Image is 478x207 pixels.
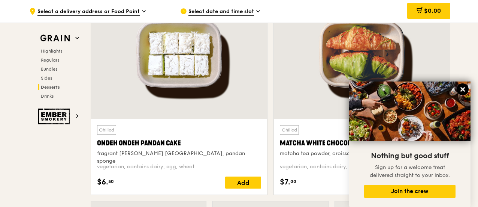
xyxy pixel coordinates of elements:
div: matcha tea powder, croissant, white chocolate [280,150,444,157]
div: Ondeh Ondeh Pandan Cake [97,138,261,148]
div: vegetarian, contains dairy, egg, wheat [97,163,261,171]
div: Matcha White Chocolate Croissants [280,138,444,148]
span: Sign up for a welcome treat delivered straight to your inbox. [370,164,450,178]
div: Add [225,177,261,189]
div: Chilled [97,125,116,135]
span: Highlights [41,48,62,54]
span: $0.00 [424,7,441,14]
div: Chilled [280,125,299,135]
span: Nothing but good stuff [371,151,449,160]
span: Bundles [41,66,57,72]
span: Select date and time slot [188,8,254,16]
img: Ember Smokery web logo [38,109,72,124]
button: Close [457,83,469,95]
span: Drinks [41,94,54,99]
div: vegetarian, contains dairy, egg, wheat [280,163,444,171]
span: 00 [290,178,296,184]
img: Grain web logo [38,32,72,45]
span: $6. [97,177,108,188]
button: Join the crew [364,185,456,198]
img: DSC07876-Edit02-Large.jpeg [349,82,471,141]
span: 50 [108,178,114,184]
span: Regulars [41,57,59,63]
span: Select a delivery address or Food Point [37,8,140,16]
span: Desserts [41,85,60,90]
div: fragrant [PERSON_NAME] [GEOGRAPHIC_DATA], pandan sponge [97,150,261,165]
span: Sides [41,76,52,81]
span: $7. [280,177,290,188]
